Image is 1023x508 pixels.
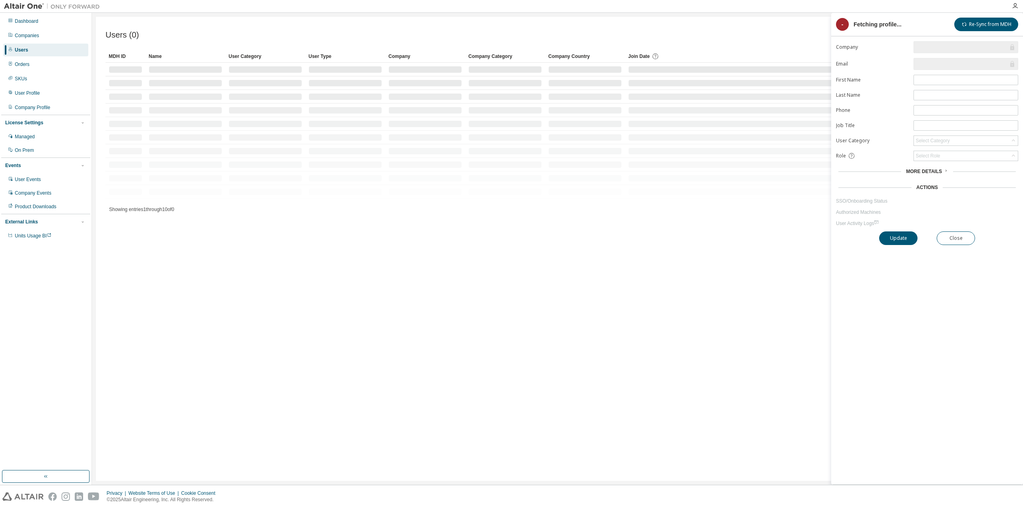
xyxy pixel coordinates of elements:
label: Phone [836,107,909,114]
span: Join Date [628,54,650,59]
div: MDH ID [109,50,142,63]
span: Showing entries 1 through 10 of 0 [109,207,174,212]
div: Company [388,50,462,63]
img: linkedin.svg [75,492,83,501]
a: SSO/Onboarding Status [836,198,1018,204]
div: License Settings [5,120,43,126]
div: Select Role [914,151,1018,161]
label: Company [836,44,909,50]
label: User Category [836,137,909,144]
button: Re-Sync from MDH [954,18,1018,31]
div: Company Country [548,50,622,63]
img: facebook.svg [48,492,57,501]
p: © 2025 Altair Engineering, Inc. All Rights Reserved. [107,496,220,503]
div: Select Category [916,137,949,144]
div: Users [15,47,28,53]
label: Last Name [836,92,909,98]
div: Companies [15,32,39,39]
button: Update [879,231,918,245]
div: User Profile [15,90,40,96]
svg: Date when the user was first added or directly signed up. If the user was deleted and later re-ad... [652,53,659,60]
div: - [836,18,849,31]
img: instagram.svg [62,492,70,501]
div: SKUs [15,76,27,82]
span: User Activity Logs [836,221,879,226]
div: External Links [5,219,38,225]
div: Select Category [914,136,1018,145]
img: altair_logo.svg [2,492,44,501]
div: Fetching profile... [854,21,902,28]
div: Actions [916,184,938,191]
div: Name [149,50,222,63]
span: More Details [906,169,942,174]
img: Altair One [4,2,104,10]
div: Cookie Consent [181,490,220,496]
div: Privacy [107,490,128,496]
div: Events [5,162,21,169]
div: User Events [15,176,41,183]
div: Product Downloads [15,203,56,210]
div: Select Role [916,153,940,159]
div: User Type [308,50,382,63]
span: Role [836,153,846,159]
label: First Name [836,77,909,83]
label: Job Title [836,122,909,129]
div: On Prem [15,147,34,153]
div: Managed [15,133,35,140]
a: Authorized Machines [836,209,1018,215]
div: Website Terms of Use [128,490,181,496]
img: youtube.svg [88,492,100,501]
span: Users (0) [105,30,139,40]
label: Email [836,61,909,67]
div: Dashboard [15,18,38,24]
button: Close [937,231,975,245]
div: Company Events [15,190,51,196]
div: Company Category [468,50,542,63]
div: User Category [229,50,302,63]
div: Company Profile [15,104,50,111]
span: Units Usage BI [15,233,52,239]
div: Orders [15,61,30,68]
